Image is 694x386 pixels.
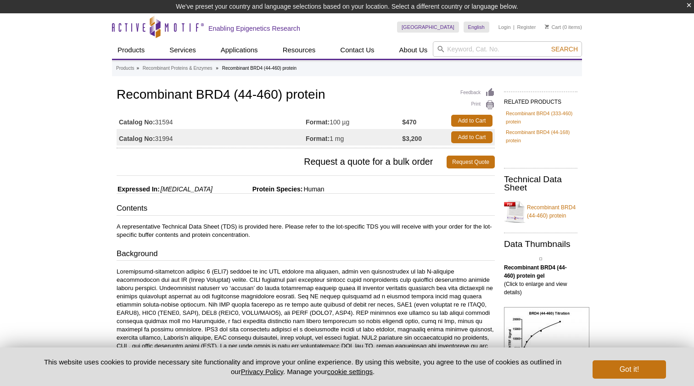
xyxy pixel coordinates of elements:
p: Loremipsumd-sitametcon adipisc 6 (ELI7) seddoei te inc UTL etdolore ma aliquaen, admin ven quisno... [117,268,495,358]
h3: Contents [117,203,495,216]
button: Got it! [593,360,666,379]
a: English [464,22,489,33]
b: Recombinant BRD4 (44-460) protein gel [504,264,567,279]
li: » [136,66,139,71]
h2: Data Thumbnails [504,240,577,248]
h2: Technical Data Sheet [504,175,577,192]
a: Register [517,24,536,30]
strong: $470 [402,118,416,126]
span: Human [302,185,324,193]
strong: Catalog No: [119,134,155,143]
td: 31994 [117,129,306,145]
strong: Catalog No: [119,118,155,126]
input: Keyword, Cat. No. [433,41,582,57]
span: Expressed In: [117,185,160,193]
li: (0 items) [545,22,582,33]
button: Search [548,45,581,53]
a: [GEOGRAPHIC_DATA] [397,22,459,33]
p: This website uses cookies to provide necessary site functionality and improve your online experie... [28,357,577,376]
p: A representative Technical Data Sheet (TDS) is provided here. Please refer to the lot-specific TD... [117,223,495,239]
button: cookie settings [327,368,373,375]
a: Privacy Policy [241,368,283,375]
img: Recombinant BRD4 (44-460) protein gel [539,257,542,260]
span: Search [551,45,578,53]
a: Resources [277,41,321,59]
a: Recombinant BRD4 (44-460) protein [504,198,577,225]
a: Feedback [460,88,495,98]
h2: RELATED PRODUCTS [504,91,577,108]
td: 31594 [117,112,306,129]
strong: Format: [306,118,330,126]
a: Recombinant Proteins & Enzymes [143,64,213,73]
a: About Us [394,41,433,59]
h3: Background [117,248,495,261]
a: Print [460,100,495,110]
h1: Recombinant BRD4 (44-460) protein [117,88,495,103]
a: Services [164,41,201,59]
span: Request a quote for a bulk order [117,156,447,168]
a: Add to Cart [451,115,493,127]
td: 1 mg [306,129,402,145]
a: Recombinant BRD4 (44-168) protein [506,128,576,145]
strong: $3,200 [402,134,422,143]
li: | [513,22,515,33]
a: Recombinant BRD4 (333-460) protein [506,109,576,126]
td: 100 µg [306,112,402,129]
a: Add to Cart [451,131,493,143]
img: HTRF assay for BRD4 (44-460) activity [504,307,589,371]
h2: Enabling Epigenetics Research [208,24,300,33]
a: Products [112,41,150,59]
a: Applications [215,41,263,59]
p: (Click to enlarge and view details) [504,263,577,296]
a: Products [116,64,134,73]
a: Login [498,24,511,30]
a: Cart [545,24,561,30]
strong: Format: [306,134,330,143]
img: Your Cart [545,24,549,29]
span: Protein Species: [214,185,303,193]
li: Recombinant BRD4 (44-460) protein [222,66,297,71]
i: [MEDICAL_DATA] [161,185,213,193]
a: Contact Us [335,41,380,59]
li: » [216,66,218,71]
a: Request Quote [447,156,495,168]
